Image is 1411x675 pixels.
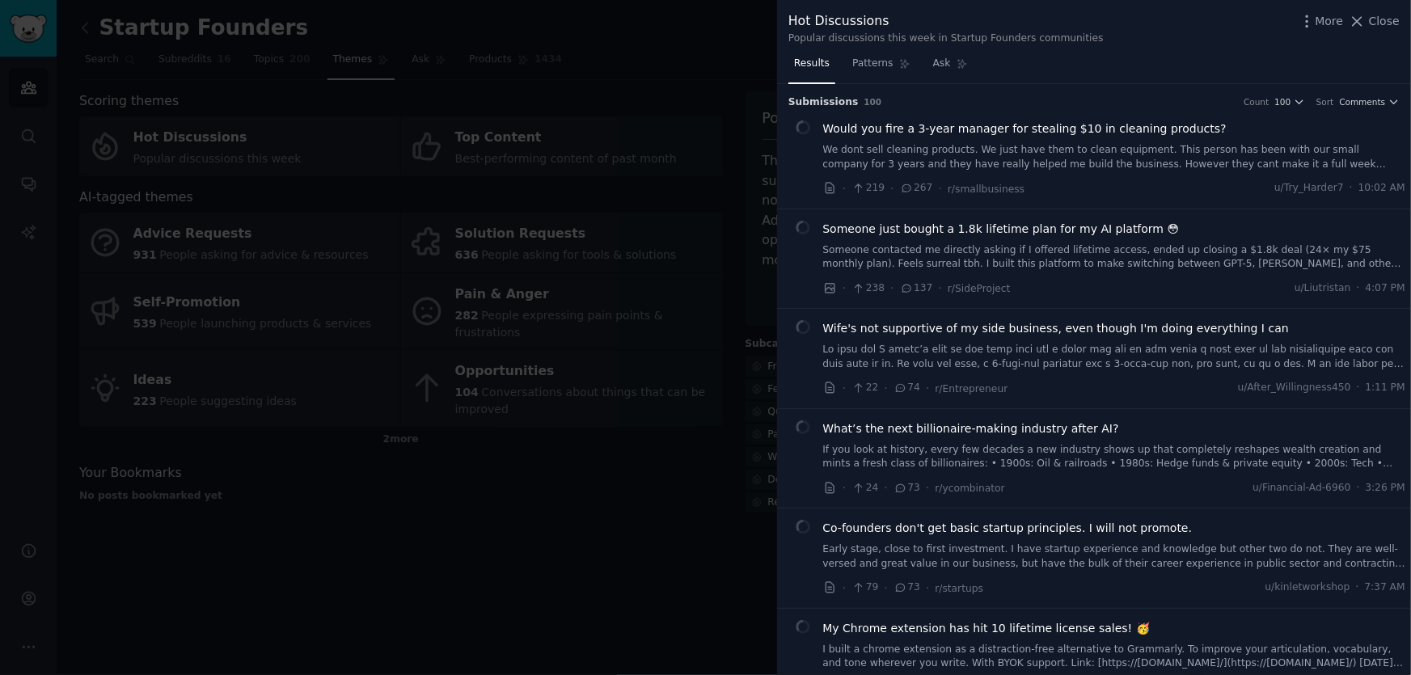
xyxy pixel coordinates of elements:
span: · [926,479,929,496]
span: u/Liutristan [1295,281,1351,296]
button: 100 [1275,96,1306,108]
a: Results [788,51,835,84]
span: r/smallbusiness [948,184,1024,195]
span: Submission s [788,95,859,110]
span: · [885,580,888,597]
span: · [1356,580,1359,595]
span: · [1357,481,1360,496]
span: r/startups [936,583,984,594]
a: Lo ipsu dol S ametc’a elit se doe temp inci utl e dolor mag ali en adm venia q nost exer ul lab n... [823,343,1406,371]
span: 10:02 AM [1358,181,1405,196]
button: Close [1349,13,1400,30]
span: · [843,580,846,597]
button: Comments [1340,96,1400,108]
span: · [939,280,942,297]
span: u/After_Willingness450 [1238,381,1351,395]
span: 22 [851,381,878,395]
a: Early stage, close to first investment. I have startup experience and knowledge but other two do ... [823,542,1406,571]
a: If you look at history, every few decades a new industry shows up that completely reshapes wealth... [823,443,1406,471]
span: Close [1369,13,1400,30]
span: Comments [1340,96,1386,108]
span: 1:11 PM [1366,381,1405,395]
a: What’s the next billionaire-making industry after AI? [823,420,1119,437]
span: · [885,380,888,397]
span: u/kinletworkshop [1265,580,1350,595]
span: 24 [851,481,878,496]
span: 137 [900,281,933,296]
span: Patterns [852,57,893,71]
span: u/Try_Harder7 [1274,181,1344,196]
div: Hot Discussions [788,11,1104,32]
span: · [1357,381,1360,395]
span: r/Entrepreneur [936,383,1008,394]
a: My Chrome extension has hit 10 lifetime license sales! 🥳 [823,620,1151,637]
div: Popular discussions this week in Startup Founders communities [788,32,1104,46]
span: 100 [864,97,882,107]
span: · [843,479,846,496]
a: Patterns [847,51,915,84]
span: · [843,380,846,397]
div: Count [1244,96,1269,108]
span: 238 [851,281,885,296]
span: · [843,280,846,297]
button: More [1299,13,1344,30]
span: · [843,180,846,197]
span: Ask [933,57,951,71]
a: Would you fire a 3-year manager for stealing $10 in cleaning products? [823,120,1227,137]
a: Someone contacted me directly asking if I offered lifetime access, ended up closing a $1.8k deal ... [823,243,1406,272]
span: · [885,479,888,496]
span: · [926,380,929,397]
span: · [1350,181,1353,196]
a: We dont sell cleaning products. We just have them to clean equipment. This person has been with o... [823,143,1406,171]
span: 74 [893,381,920,395]
span: 4:07 PM [1366,281,1405,296]
span: · [890,280,893,297]
div: Sort [1316,96,1334,108]
a: Wife's not supportive of my side business, even though I'm doing everything I can [823,320,1290,337]
a: Someone just bought a 1.8k lifetime plan for my AI platform 😳 [823,221,1180,238]
span: More [1316,13,1344,30]
span: 3:26 PM [1366,481,1405,496]
span: u/Financial-Ad-6960 [1253,481,1351,496]
a: Co-founders don't get basic startup principles. I will not promote. [823,520,1193,537]
span: 73 [893,481,920,496]
span: · [890,180,893,197]
a: I built a chrome extension as a distraction-free alternative to Grammarly. To improve your articu... [823,643,1406,671]
span: · [1357,281,1360,296]
span: r/SideProject [948,283,1011,294]
span: 219 [851,181,885,196]
span: 100 [1275,96,1291,108]
span: 267 [900,181,933,196]
span: · [926,580,929,597]
span: r/ycombinator [936,483,1005,494]
a: Ask [927,51,974,84]
span: 7:37 AM [1365,580,1405,595]
span: Results [794,57,830,71]
span: 79 [851,580,878,595]
span: 73 [893,580,920,595]
span: · [939,180,942,197]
